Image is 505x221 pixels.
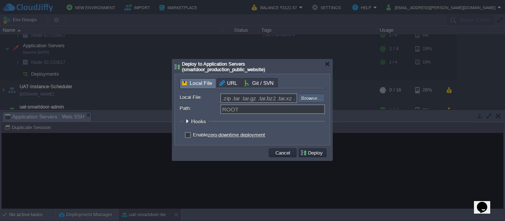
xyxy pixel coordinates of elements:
[168,34,333,56] p: An error has occurred and this action cannot be completed. If the problem persists, please notify...
[193,132,265,138] label: Enable
[182,61,265,72] span: Deploy to Application Servers (smartdoor_production_public_website)
[180,93,220,101] label: Local File:
[182,79,212,88] span: Local File
[168,14,333,28] h1: Error
[245,79,274,87] span: Git / SVN
[191,118,208,124] span: Hooks
[273,149,292,156] button: Cancel
[220,79,237,87] span: URL
[180,104,220,112] label: Path:
[300,149,325,156] button: Deploy
[474,191,498,214] iframe: chat widget
[208,132,265,138] a: zero-downtime deployment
